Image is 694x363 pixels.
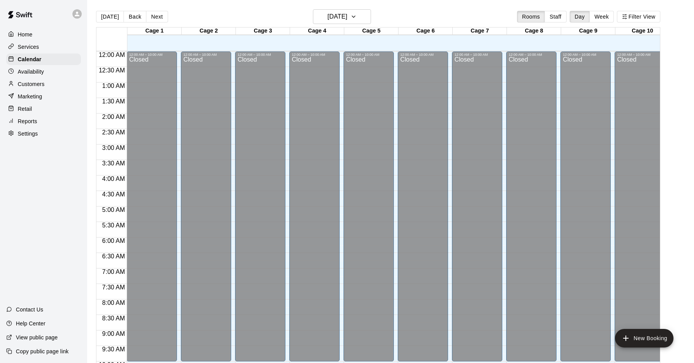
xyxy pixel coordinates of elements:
button: [DATE] [96,11,124,22]
div: 12:00 AM – 10:00 AM: Closed [452,52,502,361]
p: Contact Us [16,306,43,313]
a: Settings [6,128,81,139]
div: Cage 6 [399,28,453,35]
span: 5:30 AM [100,222,127,229]
button: add [615,329,673,348]
button: Week [589,11,614,22]
div: 12:00 AM – 10:00 AM [563,53,608,57]
span: 9:00 AM [100,330,127,337]
div: Cage 5 [344,28,399,35]
a: Customers [6,78,81,90]
a: Home [6,29,81,40]
div: Cage 9 [561,28,615,35]
span: 3:00 AM [100,145,127,151]
p: View public page [16,334,58,341]
span: 6:30 AM [100,253,127,260]
p: Settings [18,130,38,138]
div: 12:00 AM – 10:00 AM [508,53,554,57]
div: 12:00 AM – 10:00 AM: Closed [615,52,665,361]
p: Marketing [18,93,42,100]
span: 5:00 AM [100,206,127,213]
div: Cage 3 [236,28,290,35]
a: Services [6,41,81,53]
div: 12:00 AM – 10:00 AM [400,53,446,57]
div: 12:00 AM – 10:00 AM: Closed [398,52,448,361]
span: 12:30 AM [97,67,127,74]
span: 2:00 AM [100,114,127,120]
span: 2:30 AM [100,129,127,136]
p: Help Center [16,320,45,327]
span: 6:00 AM [100,237,127,244]
div: 12:00 AM – 10:00 AM: Closed [560,52,611,361]
p: Services [18,43,39,51]
div: Cage 10 [615,28,670,35]
button: [DATE] [313,9,371,24]
p: Availability [18,68,44,76]
p: Customers [18,80,45,88]
span: 8:00 AM [100,299,127,306]
button: Staff [545,11,567,22]
div: Cage 7 [453,28,507,35]
span: 1:00 AM [100,83,127,89]
p: Retail [18,105,32,113]
span: 7:30 AM [100,284,127,291]
button: Rooms [517,11,545,22]
div: 12:00 AM – 10:00 AM [183,53,229,57]
p: Home [18,31,33,38]
button: Filter View [617,11,660,22]
div: Cage 2 [182,28,236,35]
div: 12:00 AM – 10:00 AM [454,53,500,57]
p: Reports [18,117,37,125]
a: Availability [6,66,81,77]
div: 12:00 AM – 10:00 AM [237,53,283,57]
span: 3:30 AM [100,160,127,167]
span: 4:00 AM [100,175,127,182]
button: Day [570,11,590,22]
div: 12:00 AM – 10:00 AM [617,53,663,57]
div: 12:00 AM – 10:00 AM: Closed [289,52,340,361]
a: Retail [6,103,81,115]
p: Copy public page link [16,348,69,355]
div: 12:00 AM – 10:00 AM: Closed [127,52,177,361]
a: Reports [6,115,81,127]
button: Back [124,11,146,22]
span: 7:00 AM [100,268,127,275]
div: 12:00 AM – 10:00 AM: Closed [506,52,557,361]
div: Cage 8 [507,28,561,35]
div: 12:00 AM – 10:00 AM [292,53,337,57]
a: Marketing [6,91,81,102]
div: 12:00 AM – 10:00 AM [129,53,175,57]
div: 12:00 AM – 10:00 AM: Closed [235,52,285,361]
p: Calendar [18,55,41,63]
div: 12:00 AM – 10:00 AM: Closed [344,52,394,361]
span: 9:30 AM [100,346,127,353]
button: Next [146,11,168,22]
span: 12:00 AM [97,52,127,58]
div: Cage 4 [290,28,344,35]
span: 8:30 AM [100,315,127,322]
div: 12:00 AM – 10:00 AM [346,53,392,57]
span: 1:30 AM [100,98,127,105]
a: Calendar [6,53,81,65]
div: Cage 1 [127,28,182,35]
h6: [DATE] [328,11,347,22]
span: 4:30 AM [100,191,127,198]
div: 12:00 AM – 10:00 AM: Closed [181,52,231,361]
